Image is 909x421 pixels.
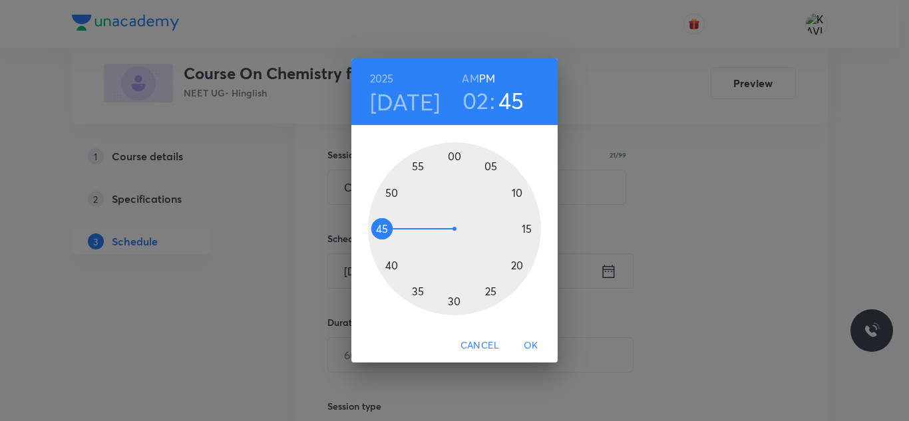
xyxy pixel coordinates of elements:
button: PM [479,69,495,88]
button: AM [462,69,478,88]
button: 45 [498,86,524,114]
span: OK [515,337,547,354]
span: Cancel [460,337,499,354]
h3: : [490,86,495,114]
button: Cancel [455,333,504,358]
button: [DATE] [370,88,441,116]
button: OK [510,333,552,358]
button: 02 [462,86,489,114]
button: 2025 [370,69,394,88]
